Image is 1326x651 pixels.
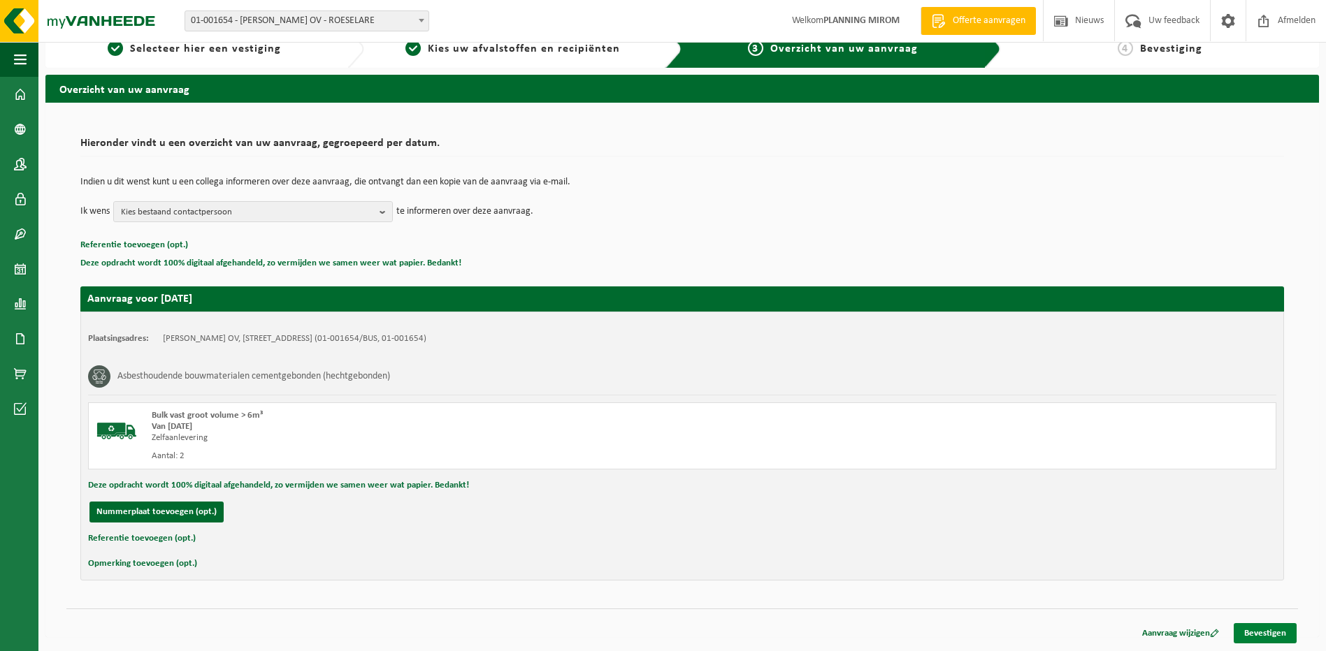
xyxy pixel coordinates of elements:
div: Zelfaanlevering [152,432,738,444]
span: 2 [405,41,421,56]
span: Bevestiging [1140,43,1202,54]
strong: Van [DATE] [152,422,192,431]
strong: Aanvraag voor [DATE] [87,293,192,305]
span: 1 [108,41,123,56]
button: Opmerking toevoegen (opt.) [88,555,197,573]
span: Kies uw afvalstoffen en recipiënten [428,43,620,54]
span: 01-001654 - MIROM ROESELARE OV - ROESELARE [185,10,429,31]
a: Bevestigen [1234,623,1297,643]
img: BL-SO-LV.png [96,410,138,452]
p: Indien u dit wenst kunt u een collega informeren over deze aanvraag, die ontvangt dan een kopie v... [80,177,1284,187]
strong: PLANNING MIROM [823,15,900,26]
a: 1Selecteer hier een vestiging [52,41,336,57]
span: 01-001654 - MIROM ROESELARE OV - ROESELARE [185,11,428,31]
h2: Overzicht van uw aanvraag [45,75,1319,102]
button: Deze opdracht wordt 100% digitaal afgehandeld, zo vermijden we samen weer wat papier. Bedankt! [80,254,461,272]
span: Bulk vast groot volume > 6m³ [152,411,263,420]
button: Nummerplaat toevoegen (opt.) [89,502,224,522]
span: Overzicht van uw aanvraag [770,43,918,54]
span: Selecteer hier een vestiging [130,43,281,54]
h2: Hieronder vindt u een overzicht van uw aanvraag, gegroepeerd per datum. [80,138,1284,156]
a: 2Kies uw afvalstoffen en recipiënten [371,41,655,57]
span: Offerte aanvragen [949,14,1029,28]
span: Kies bestaand contactpersoon [121,202,374,223]
span: 4 [1118,41,1133,56]
h3: Asbesthoudende bouwmaterialen cementgebonden (hechtgebonden) [117,365,390,388]
td: [PERSON_NAME] OV, [STREET_ADDRESS] (01-001654/BUS, 01-001654) [163,333,426,344]
button: Referentie toevoegen (opt.) [88,529,196,548]
a: Aanvraag wijzigen [1132,623,1230,643]
div: Aantal: 2 [152,451,738,462]
button: Referentie toevoegen (opt.) [80,236,188,254]
button: Deze opdracht wordt 100% digitaal afgehandeld, zo vermijden we samen weer wat papier. Bedankt! [88,476,469,495]
p: te informeren over deze aanvraag. [396,201,533,222]
span: 3 [748,41,763,56]
a: Offerte aanvragen [921,7,1036,35]
button: Kies bestaand contactpersoon [113,201,393,222]
strong: Plaatsingsadres: [88,334,149,343]
p: Ik wens [80,201,110,222]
